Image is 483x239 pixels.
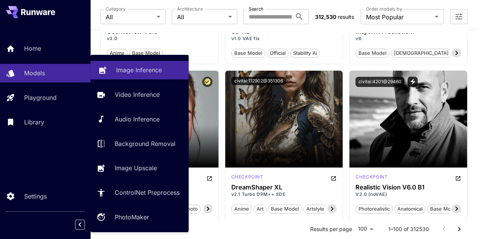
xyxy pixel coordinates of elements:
h3: DreamShaper XL [231,184,337,191]
button: Open in CivitAI [331,174,337,183]
button: View trigger words [408,77,418,87]
a: Video Inference [91,85,189,104]
span: anatomical [395,205,425,213]
span: official [267,50,288,57]
button: civitai:4201@29460 [355,77,405,87]
span: photorealistic [356,205,392,213]
label: Category [106,6,126,12]
a: ControlNet Preprocess [91,183,189,202]
p: Settings [24,192,47,201]
p: Models [24,68,45,78]
p: 1–100 of 312530 [388,225,429,233]
button: Certified Model – Vetted for best performance and includes a commercial license. [202,77,212,87]
p: Playground [24,93,57,102]
div: Collapse sidebar [81,218,91,231]
span: artstyle [304,205,327,213]
button: Go to next page [452,222,467,237]
span: anime [232,205,252,213]
span: base model [356,50,389,57]
p: Audio Inference [115,115,160,124]
p: v3.0 [107,35,212,42]
span: 312,530 [315,14,336,20]
p: checkpoint [231,174,263,180]
p: Background Removal [115,139,175,148]
span: All [106,12,154,22]
button: civitai:112902@351306 [231,77,286,85]
span: base model [268,205,301,213]
button: Open in CivitAI [206,174,212,183]
span: base model [129,50,163,57]
div: 100 [355,223,376,234]
p: Library [24,118,44,127]
span: anime [107,50,127,57]
p: ControlNet Preprocess [115,188,180,197]
button: Open in CivitAI [455,174,461,183]
a: Image Inference [91,61,189,79]
button: Open more filters [454,12,463,22]
div: SD 1.5 [355,174,388,183]
p: v1.0 VAE fix [231,35,337,42]
span: All [177,12,225,22]
span: base model [232,50,265,57]
span: stability ai [291,50,320,57]
p: PhotoMaker [115,213,149,222]
p: Image Inference [116,65,162,74]
a: Image Upscale [91,159,189,177]
div: SDXL Turbo [231,174,263,183]
p: checkpoint [355,174,388,180]
span: results [338,14,354,20]
label: Search [249,6,263,12]
label: Architecture [177,6,203,12]
a: Background Removal [91,134,189,153]
span: [DEMOGRAPHIC_DATA] [391,50,451,57]
p: Image Upscale [115,163,157,172]
h3: Realistic Vision V6.0 B1 [355,184,461,191]
p: Video Inference [115,90,160,99]
p: V2.0 (noVAE) [355,191,461,198]
p: v6 [355,35,461,42]
p: v2.1 Turbo DPM++ SDE [231,191,337,198]
span: base model [428,205,461,213]
a: Audio Inference [91,110,189,129]
span: Most Popular [366,12,432,22]
label: Order models by [366,6,402,12]
span: art [254,205,266,213]
p: Home [24,44,41,53]
span: photo [182,205,200,213]
a: PhotoMaker [91,208,189,227]
p: Results per page [310,225,352,233]
button: Collapse sidebar [75,220,85,230]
